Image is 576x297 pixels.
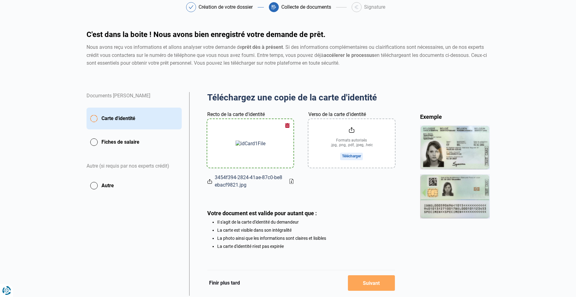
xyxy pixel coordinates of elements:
[207,279,242,287] button: Finir plus tard
[420,113,490,120] div: Exemple
[217,244,395,249] li: La carte d'identité n'est pas expirée
[217,236,395,241] li: La photo ainsi que les informations sont claires et lisibles
[281,5,331,10] div: Collecte de documents
[242,44,283,50] strong: prêt dès à présent
[87,108,182,129] button: Carte d'identité
[364,5,385,10] div: Signature
[348,275,395,291] button: Suivant
[217,220,395,225] li: Il s'agit de la carte d'identité du demandeur
[207,111,265,118] label: Recto de la carte d'identité
[289,179,293,184] a: Download
[207,92,395,103] h2: Téléchargez une copie de la carte d'identité
[101,115,135,122] span: Carte d'identité
[87,134,182,150] button: Fiches de salaire
[207,210,395,216] div: Votre document est valide pour autant que :
[215,174,284,189] span: 3454f394-2824-41ae-87c0-be8ebacf9821.jpg
[87,178,182,193] button: Autre
[87,43,490,67] div: Nous avons reçu vos informations et allons analyser votre demande de . Si des informations complé...
[87,92,182,108] div: Documents [PERSON_NAME]
[308,111,366,118] label: Verso de la carte d'identité
[324,52,374,58] strong: accélerer le processus
[87,155,182,178] div: Autre (si requis par nos experts crédit)
[420,125,490,218] img: idCard
[217,228,395,233] li: La carte est visible dans son intégralité
[236,141,265,146] img: idCard1File
[87,31,490,38] h1: C'est dans la boite ! Nous avons bien enregistré votre demande de prêt.
[199,5,253,10] div: Création de votre dossier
